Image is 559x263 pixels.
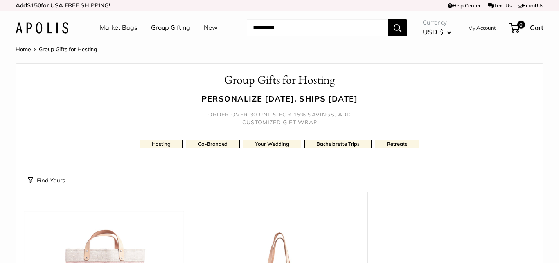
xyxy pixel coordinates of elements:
[518,2,543,9] a: Email Us
[304,140,372,148] a: Bachelorette Trips
[375,140,419,148] a: Retreats
[510,21,543,34] a: 0 Cart
[39,46,97,53] span: Group Gifts for Hosting
[423,17,451,28] span: Currency
[423,28,443,36] span: USD $
[16,44,97,54] nav: Breadcrumb
[140,140,183,148] a: Hosting
[201,111,358,126] h5: Order over 30 units for 15% savings, add customized gift wrap
[204,22,217,34] a: New
[100,22,137,34] a: Market Bags
[468,23,496,32] a: My Account
[388,19,407,36] button: Search
[488,2,512,9] a: Text Us
[16,46,31,53] a: Home
[28,175,65,186] button: Find Yours
[243,140,301,148] a: Your Wedding
[530,23,543,32] span: Cart
[247,19,388,36] input: Search...
[448,2,481,9] a: Help Center
[27,2,41,9] span: $150
[517,21,525,29] span: 0
[16,22,68,34] img: Apolis
[186,140,240,148] a: Co-Branded
[423,26,451,38] button: USD $
[28,72,531,88] h1: Group Gifts for Hosting
[151,22,190,34] a: Group Gifting
[28,93,531,104] h3: Personalize [DATE], ships [DATE]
